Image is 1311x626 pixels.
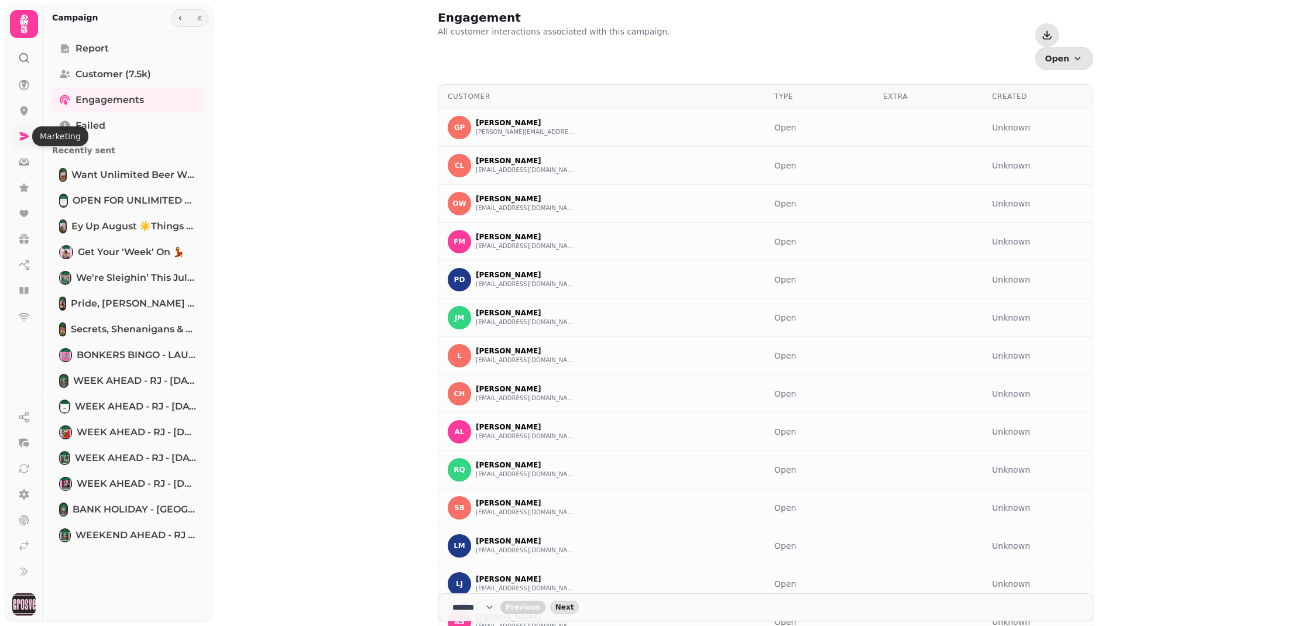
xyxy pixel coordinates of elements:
[452,200,466,208] span: OW
[1035,23,1059,47] button: Download events as CSV
[12,593,36,616] img: User avatar
[774,502,864,514] div: Open
[476,508,575,517] button: [EMAIL_ADDRESS][DOMAIN_NAME]
[455,314,464,322] span: JM
[77,348,197,362] span: BONKERS BINGO - LAUNCH
[454,542,465,550] span: LM
[992,92,1083,101] div: Created
[52,524,204,547] a: WEEKEND AHEAD - RJ - 10.04.25WEEKEND AHEAD - RJ - [DATE]
[60,221,66,232] img: Ey up August ☀️Things are heating up at The Grosvenor
[52,292,204,315] a: Pride, Steins & Sleigh Bells: We're going BIG this year 🎉Pride, [PERSON_NAME] & Sleigh Bells: We'...
[75,67,151,81] span: Customer (7.5k)
[73,194,197,208] span: OPEN FOR UNLIMITED BEER AND WINGS! 🍻🐓
[774,426,864,438] div: Open
[476,575,575,584] p: [PERSON_NAME]
[52,421,204,444] a: WEEK AHEAD - RJ - 23.04.25WEEK AHEAD - RJ - [DATE]
[774,388,864,400] div: Open
[476,308,575,318] p: [PERSON_NAME]
[476,242,575,251] button: [EMAIL_ADDRESS][DOMAIN_NAME]
[555,604,574,611] span: Next
[60,529,70,541] img: WEEKEND AHEAD - RJ - 10.04.25
[476,156,575,166] p: [PERSON_NAME]
[476,270,575,280] p: [PERSON_NAME]
[454,238,465,246] span: FM
[75,93,144,107] span: Engagements
[52,446,204,470] a: WEEK AHEAD - RJ - EASTER 17.04.25WEEK AHEAD - RJ - [DATE] [DATE]
[52,215,204,238] a: Ey up August ☀️Things are heating up at The GrosvenorEy up August ☀️Things are heating up at The ...
[476,318,575,327] button: [EMAIL_ADDRESS][DOMAIN_NAME]
[60,452,69,464] img: WEEK AHEAD - RJ - EASTER 17.04.25
[992,464,1083,476] div: Unknown
[76,271,197,285] span: We're sleighin’ this July 🎄🎅
[52,472,204,496] a: WEEK AHEAD - RJ - 14.04.25WEEK AHEAD - RJ - [DATE]
[60,324,65,335] img: Secrets, Shenanigans & Summer Vibes: July’s Looking Mint 🪩
[52,343,204,367] a: BONKERS BINGO - LAUNCHBONKERS BINGO - LAUNCH
[60,195,67,207] img: OPEN FOR UNLIMITED BEER AND WINGS! 🍻🐓
[52,240,204,264] a: Get your 'week' on 💃Get your 'week' on 💃
[476,384,575,394] p: [PERSON_NAME]
[454,618,465,626] span: AS
[992,502,1083,514] div: Unknown
[52,63,204,86] a: Customer (7.5k)
[476,204,575,213] button: [EMAIL_ADDRESS][DOMAIN_NAME]
[75,119,105,133] span: Failed
[77,477,197,491] span: WEEK AHEAD - RJ - [DATE]
[71,219,197,233] span: Ey up August ☀️Things are heating up at The Grosvenor
[774,236,864,247] div: Open
[992,540,1083,552] div: Unknown
[438,26,670,37] p: All customer interactions associated with this campaign.
[992,198,1083,209] div: Unknown
[992,312,1083,324] div: Unknown
[774,312,864,324] div: Open
[774,92,864,101] div: Type
[75,400,197,414] span: WEEK AHEAD - RJ - [DATE] [clone]
[60,246,72,258] img: Get your 'week' on 💃
[774,540,864,552] div: Open
[992,350,1083,362] div: Unknown
[77,425,197,439] span: WEEK AHEAD - RJ - [DATE]
[60,298,65,309] img: Pride, Steins & Sleigh Bells: We're going BIG this year 🎉
[476,346,575,356] p: [PERSON_NAME]
[43,32,213,621] nav: Tabs
[52,395,204,418] a: WEEK AHEAD - RJ - 23.04.25 [clone]WEEK AHEAD - RJ - [DATE] [clone]
[883,92,973,101] div: Extra
[52,88,204,112] a: Engagements
[71,297,197,311] span: Pride, [PERSON_NAME] & Sleigh Bells: We're going BIG this year 🎉
[60,349,71,361] img: BONKERS BINGO - LAUNCH
[455,428,465,436] span: AL
[75,528,197,542] span: WEEKEND AHEAD - RJ - [DATE]
[10,593,38,616] button: User avatar
[500,601,545,614] button: back
[438,593,1093,621] nav: Pagination
[454,504,465,512] span: SB
[476,128,575,137] button: [PERSON_NAME][EMAIL_ADDRESS][DOMAIN_NAME]
[476,422,575,432] p: [PERSON_NAME]
[476,232,575,242] p: [PERSON_NAME]
[476,394,575,403] button: [EMAIL_ADDRESS][DOMAIN_NAME]
[476,194,575,204] p: [PERSON_NAME]
[456,580,463,588] span: LJ
[476,280,575,289] button: [EMAIL_ADDRESS][DOMAIN_NAME]
[992,274,1083,286] div: Unknown
[73,503,197,517] span: BANK HOLIDAY - [GEOGRAPHIC_DATA] - 03.05
[52,140,204,161] p: Recently sent
[774,160,864,171] div: Open
[60,169,66,181] img: Want unlimited beer with the match? Of course you do 🍻
[992,160,1083,171] div: Unknown
[454,276,465,284] span: PD
[75,42,109,56] span: Report
[476,584,575,593] button: [EMAIL_ADDRESS][DOMAIN_NAME]
[992,236,1083,247] div: Unknown
[476,546,575,555] button: [EMAIL_ADDRESS][DOMAIN_NAME]
[774,578,864,590] div: Open
[60,401,69,412] img: WEEK AHEAD - RJ - 23.04.25 [clone]
[52,114,204,137] a: Failed
[454,466,465,474] span: RQ
[32,126,88,146] div: Marketing
[476,536,575,546] p: [PERSON_NAME]
[454,123,465,132] span: GP
[774,122,864,133] div: Open
[73,374,197,388] span: WEEK AHEAD - RJ - [DATE] [clone] [clone]
[60,272,70,284] img: We're sleighin’ this July 🎄🎅
[476,470,575,479] button: [EMAIL_ADDRESS][DOMAIN_NAME]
